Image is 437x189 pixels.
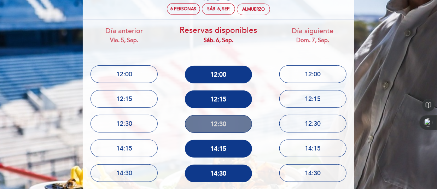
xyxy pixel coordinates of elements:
[91,90,158,108] button: 12:15
[177,25,261,45] div: Reservas disponibles
[185,165,252,182] button: 14:30
[91,115,158,132] button: 12:30
[91,65,158,83] button: 12:00
[91,164,158,182] button: 14:30
[185,66,252,83] button: 12:00
[185,90,252,108] button: 12:15
[185,115,252,133] button: 12:30
[207,6,230,12] div: sáb. 6, sep.
[185,140,252,158] button: 14:15
[279,164,346,182] button: 14:30
[242,7,265,12] div: Almuerzo
[279,115,346,132] button: 12:30
[171,6,197,12] span: 6 personas
[82,36,166,45] div: vie. 5, sep.
[279,90,346,108] button: 12:15
[82,26,166,44] div: Día anterior
[271,26,355,44] div: Día siguiente
[91,140,158,157] button: 14:15
[279,140,346,157] button: 14:15
[177,36,261,45] div: sáb. 6, sep.
[279,65,346,83] button: 12:00
[271,36,355,45] div: dom. 7, sep.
